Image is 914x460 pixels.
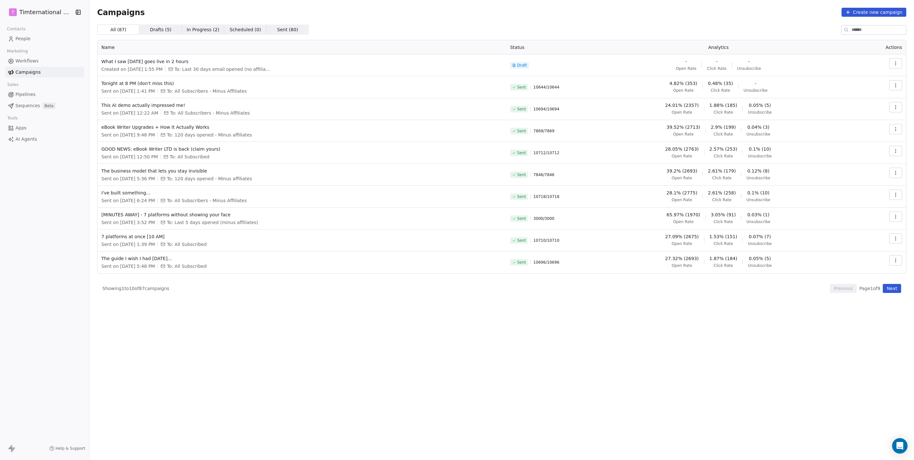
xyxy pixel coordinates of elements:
span: 1.53% (151) [709,233,738,240]
span: Showing 1 to 10 of 87 campaigns [102,285,169,292]
span: - [685,58,687,65]
span: 3.05% (91) [711,211,736,218]
span: Sent [517,107,526,112]
span: Unsubscribe [744,88,767,93]
button: Create new campaign [842,8,906,17]
button: Next [883,284,901,293]
span: Tonight at 8 PM (don't miss this) [101,80,502,87]
span: Timternational B.V. [19,8,73,16]
span: Contacts [4,24,28,34]
span: 0.12% (8) [747,168,769,174]
span: 10712 / 10712 [533,150,559,155]
span: To: All Subscribers - Minus Affiliates [167,197,247,204]
span: Sent [517,238,526,243]
a: Help & Support [49,446,85,451]
span: Click Rate [714,132,733,137]
span: Sent [517,128,526,134]
span: The guide I wish I had [DATE]... [101,255,502,262]
span: - [748,58,750,65]
button: TTimternational B.V. [8,7,71,18]
span: Unsubscribe [748,110,772,115]
span: Sent on [DATE] 12:50 PM [101,154,158,160]
span: Click Rate [714,219,733,224]
span: 1.88% (185) [709,102,738,108]
span: Open Rate [672,110,692,115]
span: Help & Support [56,446,85,451]
span: Unsubscribe [747,175,770,181]
span: [MINUTES AWAY] - 7 platforms without showing your face [101,211,502,218]
span: Click Rate [714,154,733,159]
span: To: All Subscribed [167,263,206,269]
span: Sent on [DATE] 5:48 PM [101,263,155,269]
span: 0.05% (5) [749,102,771,108]
span: 10710 / 10710 [533,238,559,243]
span: Campaigns [15,69,41,76]
a: Campaigns [5,67,84,78]
th: Status [506,40,587,54]
span: I've built something... [101,190,502,196]
span: Unsubscribe [748,263,772,268]
span: Open Rate [673,88,694,93]
span: Beta [43,103,55,109]
span: 4.82% (353) [670,80,698,87]
span: To: All Subscribers - Minus Affiliates [167,88,247,94]
span: Sent [517,150,526,155]
span: Sent on [DATE] 1:41 PM [101,88,155,94]
span: Sent [517,172,526,177]
span: Click Rate [714,263,733,268]
span: 65.97% (1970) [667,211,700,218]
span: Unsubscribe [747,219,770,224]
th: Analytics [587,40,850,54]
span: Scheduled ( 0 ) [230,26,261,33]
span: Open Rate [672,175,692,181]
span: Sent [517,216,526,221]
span: 10696 / 10696 [533,260,559,265]
span: People [15,35,31,42]
span: Page 1 of 9 [859,285,880,292]
span: Workflows [15,58,39,64]
span: Click Rate [714,110,733,115]
span: To: All Subscribers - Minus Affiliates [170,110,250,116]
span: Sent on [DATE] 6:24 PM [101,197,155,204]
span: Sent [517,260,526,265]
span: Sent [517,194,526,199]
span: 3000 / 3000 [533,216,554,221]
span: Pipelines [15,91,35,98]
span: Open Rate [672,197,692,202]
span: Apps [15,125,27,131]
span: 2.57% (253) [709,146,738,152]
span: Sent on [DATE] 12:22 AM [101,110,158,116]
span: 0.07% (7) [749,233,771,240]
span: Sent on [DATE] 9:48 PM [101,132,155,138]
span: 7 platforms at once [10 AM] [101,233,502,240]
span: Sent on [DATE] 5:36 PM [101,175,155,182]
a: AI Agents [5,134,84,145]
span: Sales [5,80,21,89]
span: To: All Subscribed [170,154,209,160]
span: 2.9% (199) [711,124,736,130]
span: Open Rate [672,154,692,159]
span: Open Rate [673,219,694,224]
span: To: 120 days opened - Minus affiliates [167,175,252,182]
span: 10644 / 10644 [533,85,559,90]
span: Tools [5,113,20,123]
a: SequencesBeta [5,100,84,111]
span: - [755,80,756,87]
span: 0.03% (1) [747,211,769,218]
span: GOOD NEWS: eBook Writer LTD is back (claim yours) [101,146,502,152]
span: 27.09% (2675) [665,233,699,240]
span: Draft [517,63,527,68]
span: eBook Writer Upgrades + How It Actually Works [101,124,502,130]
span: AI Agents [15,136,37,143]
span: Unsubscribe [748,241,772,246]
span: Open Rate [672,263,692,268]
span: To: All Subscribed [167,241,206,248]
span: 10718 / 10718 [533,194,559,199]
span: 24.01% (2357) [665,102,699,108]
span: Created on [DATE] 1:55 PM [101,66,163,72]
span: Campaigns [97,8,145,17]
div: Open Intercom Messenger [892,438,908,454]
span: 0.48% (35) [708,80,733,87]
span: Sent on [DATE] 1:39 PM [101,241,155,248]
span: The business model that lets you stay invisible [101,168,502,174]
